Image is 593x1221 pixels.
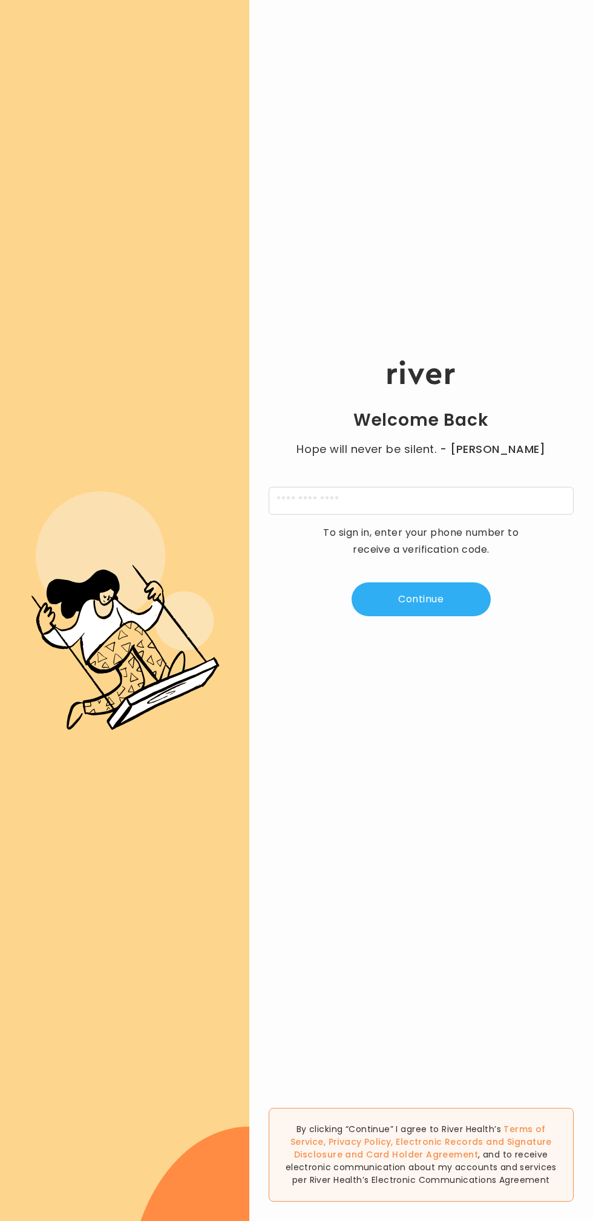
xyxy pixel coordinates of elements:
[329,1136,392,1148] a: Privacy Policy
[290,1123,552,1161] span: , , and
[440,441,545,458] span: - [PERSON_NAME]
[315,524,527,558] p: To sign in, enter your phone number to receive a verification code.
[290,1123,546,1148] a: Terms of Service
[366,1148,478,1161] a: Card Holder Agreement
[353,409,489,431] h1: Welcome Back
[269,1108,574,1202] div: By clicking “Continue” I agree to River Health’s
[352,582,491,616] button: Continue
[286,1148,557,1186] span: , and to receive electronic communication about my accounts and services per River Health’s Elect...
[269,441,574,458] p: Hope will never be silent.
[294,1136,552,1161] a: Electronic Records and Signature Disclosure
